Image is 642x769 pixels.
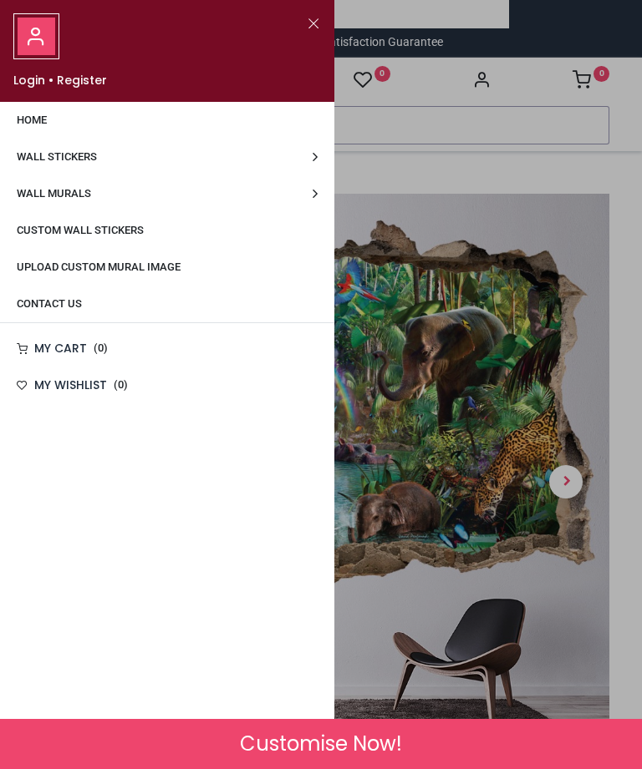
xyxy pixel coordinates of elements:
span: Home [17,114,47,126]
h6: My Wishlist [34,377,107,394]
span: Wall Murals [17,187,91,200]
span: Customise Now! [240,730,402,758]
span: ( ) [94,341,108,356]
span: Custom Wall Stickers [17,224,144,236]
button: Close [306,13,321,34]
h6: My Cart [34,341,87,357]
span: • [48,72,53,89]
span: Upload Custom Mural Image [17,261,181,273]
span: Contact us [17,297,82,310]
span: Wall Stickers [17,150,97,163]
span: ( ) [114,377,128,392]
span: 0 [98,341,104,354]
span: 0 [118,378,124,391]
a: Login•Register [13,72,107,89]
